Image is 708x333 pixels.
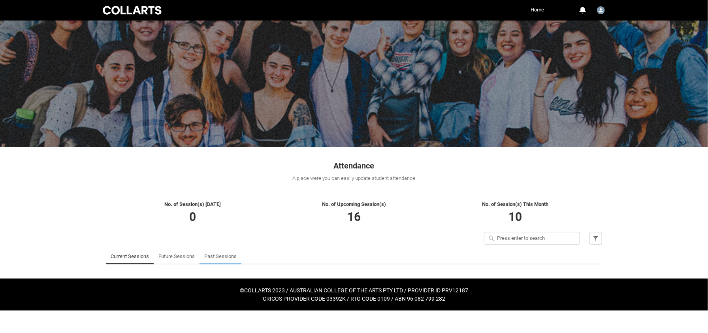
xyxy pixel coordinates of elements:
span: 16 [347,210,361,224]
li: Current Sessions [106,249,154,264]
span: No. of Session(s) [DATE] [165,201,221,207]
a: Home [529,4,546,16]
a: Future Sessions [158,249,195,264]
span: No. of Upcoming Session(s) [322,201,386,207]
span: Attendance [334,161,375,170]
span: No. of Session(s) This Month [482,201,548,207]
button: Filter [589,232,602,245]
a: Past Sessions [204,249,237,264]
img: Lize.Niemczyk [597,6,605,14]
a: Current Sessions [111,249,149,264]
button: User Profile Lize.Niemczyk [595,3,607,16]
li: Future Sessions [154,249,200,264]
span: 10 [508,210,522,224]
div: A place were you can easily update student attendance [106,174,602,182]
li: Past Sessions [200,249,241,264]
span: 0 [190,210,196,224]
input: Press enter to search [484,232,580,245]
